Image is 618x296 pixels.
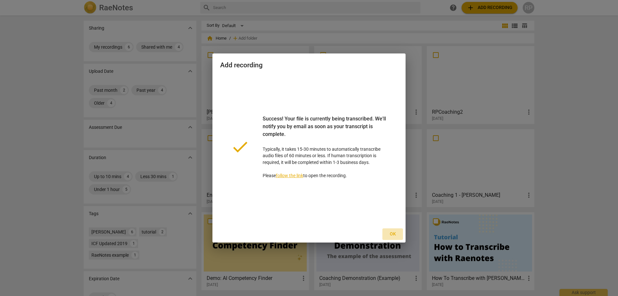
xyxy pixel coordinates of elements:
h2: Add recording [220,61,398,69]
p: Typically, it takes 15-30 minutes to automatically transcribe audio files of 60 minutes or less. ... [263,115,388,179]
span: Ok [388,231,398,237]
span: done [230,137,250,157]
div: Success! Your file is currently being transcribed. We'll notify you by email as soon as your tran... [263,115,388,146]
a: follow the link [276,173,303,178]
button: Ok [382,228,403,240]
